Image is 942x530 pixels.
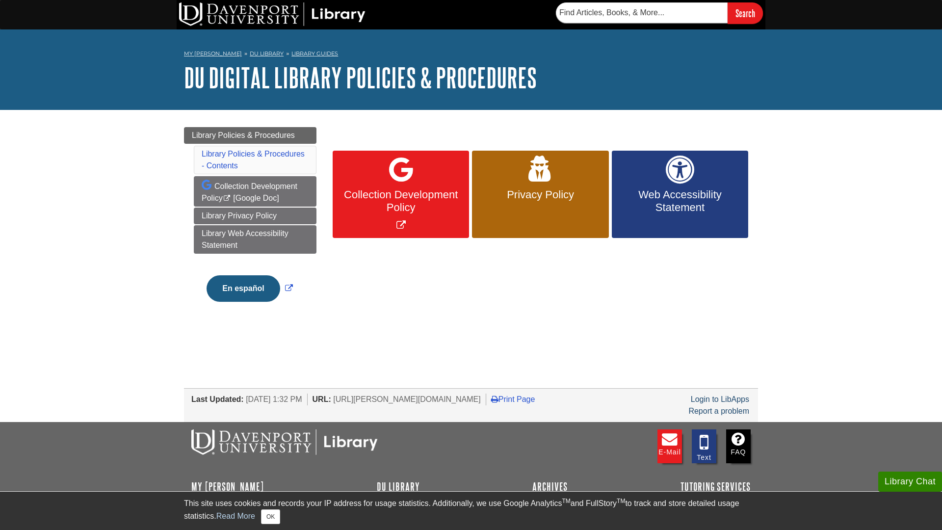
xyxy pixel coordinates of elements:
a: Collection Development Policy [194,176,316,207]
a: Library Policies & Procedures - Contents [202,150,305,170]
span: [URL][PERSON_NAME][DOMAIN_NAME] [333,395,481,403]
a: DU Library [250,50,284,57]
button: En español [207,275,280,302]
span: Collection Development Policy [340,188,462,214]
a: Login to LibApps [691,395,749,403]
span: URL: [313,395,331,403]
span: [DATE] 1:32 PM [246,395,302,403]
a: Text [692,429,716,463]
a: Library Web Accessibility Statement [194,225,316,254]
span: Last Updated: [191,395,244,403]
nav: breadcrumb [184,47,758,63]
input: Find Articles, Books, & More... [556,2,728,23]
a: Library Guides [291,50,338,57]
a: E-mail [657,429,682,463]
img: DU Libraries [191,429,378,455]
a: My [PERSON_NAME] [184,50,242,58]
a: My [PERSON_NAME] [191,481,264,493]
input: Search [728,2,763,24]
i: Print Page [491,395,498,403]
a: Tutoring Services [680,481,751,493]
a: DU Library [377,481,420,493]
form: Searches DU Library's articles, books, and more [556,2,763,24]
span: Web Accessibility Statement [619,188,741,214]
span: Privacy Policy [479,188,601,201]
sup: TM [562,498,570,504]
a: Link opens in new window [333,151,469,238]
a: Read More [216,512,255,520]
a: Print Page [491,395,535,403]
a: Report a problem [688,407,749,415]
button: Library Chat [878,472,942,492]
span: Library Policies & Procedures [192,131,295,139]
a: Privacy Policy [472,151,608,238]
a: Web Accessibility Statement [612,151,748,238]
img: DU Library [179,2,366,26]
h1: DU Digital Library Policies & Procedures [184,63,758,92]
a: Archives [532,481,568,493]
div: This site uses cookies and records your IP address for usage statistics. Additionally, we use Goo... [184,498,758,524]
a: Library Policies & Procedures [184,127,316,144]
button: Close [261,509,280,524]
a: Link opens in new window [204,284,295,292]
sup: TM [617,498,625,504]
i: This link opens in a new window [223,195,231,202]
div: Guide Pages [184,127,316,318]
a: FAQ [726,429,751,463]
a: Library Privacy Policy [194,208,316,224]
